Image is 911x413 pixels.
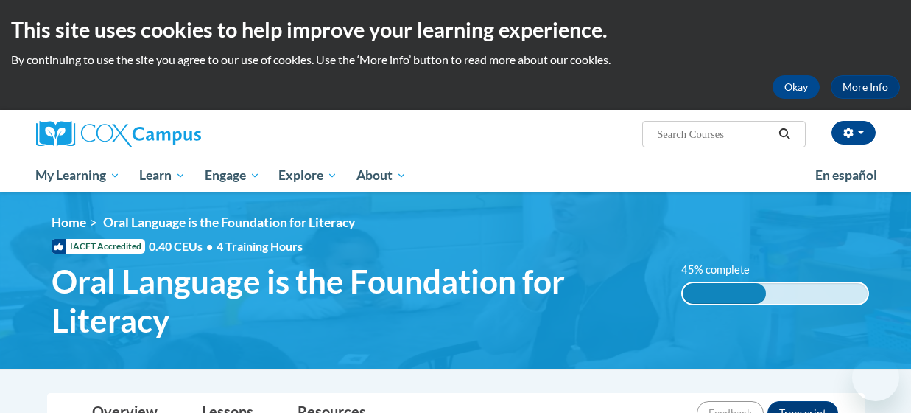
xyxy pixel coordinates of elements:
[139,167,186,184] span: Learn
[11,15,900,44] h2: This site uses cookies to help improve your learning experience.
[25,159,887,192] div: Main menu
[149,238,217,254] span: 0.40 CEUs
[681,262,766,278] label: 45% complete
[806,160,887,191] a: En español
[36,121,301,147] a: Cox Campus
[206,239,213,253] span: •
[269,159,347,192] a: Explore
[103,215,355,230] span: Oral Language is the Foundation for Literacy
[683,283,766,304] div: 45%
[217,239,303,253] span: 4 Training Hours
[130,159,195,192] a: Learn
[195,159,270,192] a: Engage
[52,215,86,230] a: Home
[52,239,145,254] span: IACET Accredited
[52,262,659,340] span: Oral Language is the Foundation for Literacy
[35,167,120,184] span: My Learning
[655,125,773,143] input: Search Courses
[356,167,407,184] span: About
[831,75,900,99] a: More Info
[831,121,876,145] button: Account Settings
[815,167,877,183] span: En español
[278,167,337,184] span: Explore
[27,159,130,192] a: My Learning
[773,75,820,99] button: Okay
[11,52,900,68] p: By continuing to use the site you agree to our use of cookies. Use the ‘More info’ button to read...
[347,159,416,192] a: About
[773,125,795,143] button: Search
[852,354,899,401] iframe: Button to launch messaging window
[205,167,260,184] span: Engage
[36,121,201,147] img: Cox Campus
